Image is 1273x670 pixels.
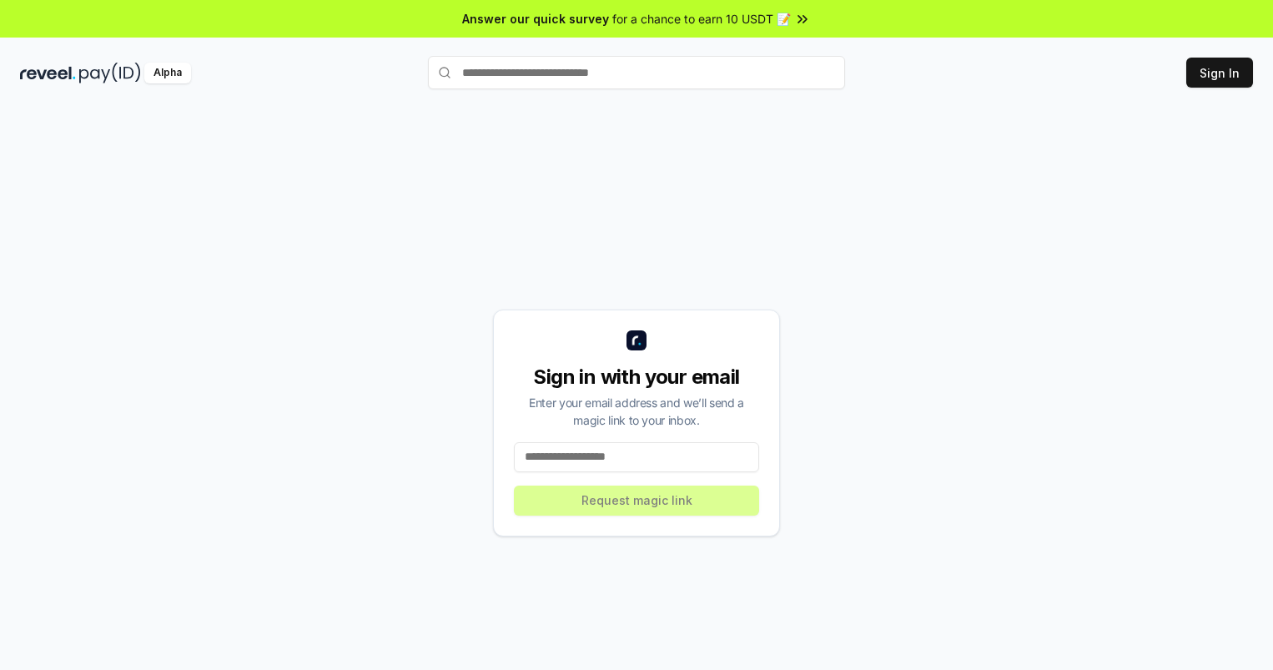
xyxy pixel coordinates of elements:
div: Enter your email address and we’ll send a magic link to your inbox. [514,394,759,429]
span: for a chance to earn 10 USDT 📝 [612,10,791,28]
div: Alpha [144,63,191,83]
img: logo_small [626,330,647,350]
img: pay_id [79,63,141,83]
img: reveel_dark [20,63,76,83]
span: Answer our quick survey [462,10,609,28]
button: Sign In [1186,58,1253,88]
div: Sign in with your email [514,364,759,390]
